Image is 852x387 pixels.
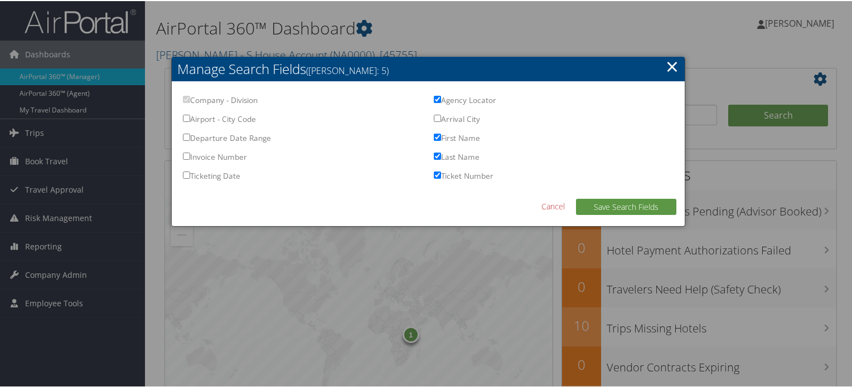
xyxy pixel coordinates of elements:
[183,94,258,111] label: Company - Division
[183,169,240,187] label: Ticketing Date
[183,151,190,159] input: Invoice Number
[183,95,190,102] input: Company - Division
[434,133,441,140] input: First Name
[576,198,676,214] button: Save Search Fields
[434,169,493,187] label: Ticket Number
[183,133,190,140] input: Departure Date Range
[434,112,480,130] label: Arrival City
[306,63,389,76] span: ([PERSON_NAME]: 5)
[183,170,190,178] input: Ticketing Date
[183,131,271,149] label: Departure Date Range
[434,170,441,178] input: Ticket Number
[666,54,679,76] a: Close
[434,131,480,149] label: First Name
[183,150,247,168] label: Invoice Number
[172,56,685,80] h2: Manage Search Fields
[541,199,565,211] a: Cancel
[183,112,256,130] label: Airport - City Code
[434,150,480,168] label: Last Name
[434,151,441,159] input: Last Name
[434,95,441,102] input: Agency Locator
[183,114,190,121] input: Airport - City Code
[434,114,441,121] input: Arrival City
[434,94,496,111] label: Agency Locator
